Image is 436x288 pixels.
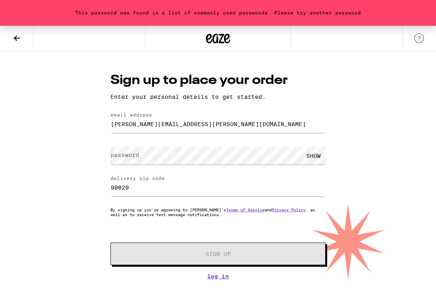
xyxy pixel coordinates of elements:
button: Sign Up [110,243,326,265]
a: Log In [110,273,326,280]
a: Privacy Policy [272,207,306,212]
div: SHOW [302,147,326,165]
h1: Sign up to place your order [110,71,326,90]
p: Enter your personal details to get started. [110,94,326,100]
input: delivery zip code [110,178,326,196]
label: delivery zip code [110,176,165,181]
p: By signing up you're agreeing to [PERSON_NAME]'s and , as well as to receive text message notific... [110,207,326,217]
span: Sign Up [206,251,231,257]
label: password [110,152,139,158]
label: email address [110,112,152,117]
a: Terms of Service [226,207,265,212]
span: Hi. Need any help? [5,6,58,12]
input: email address [110,115,326,133]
